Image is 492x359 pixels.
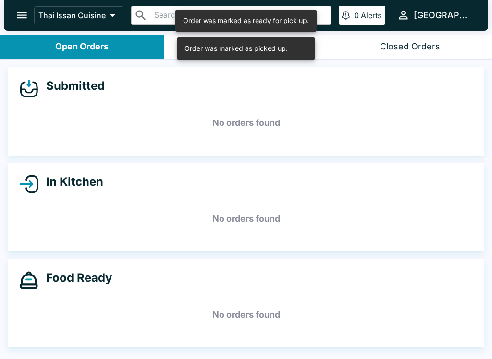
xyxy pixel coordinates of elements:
[184,40,288,57] div: Order was marked as picked up.
[354,11,359,20] p: 0
[38,11,106,20] p: Thai Issan Cuisine
[380,41,440,52] div: Closed Orders
[361,11,381,20] p: Alerts
[19,106,473,140] h5: No orders found
[151,9,327,22] input: Search orders by name or phone number
[19,202,473,236] h5: No orders found
[10,3,34,27] button: open drawer
[38,271,112,285] h4: Food Ready
[414,10,473,21] div: [GEOGRAPHIC_DATA]
[19,298,473,332] h5: No orders found
[38,175,103,189] h4: In Kitchen
[34,6,123,24] button: Thai Issan Cuisine
[183,12,309,29] div: Order was marked as ready for pick up.
[393,5,477,25] button: [GEOGRAPHIC_DATA]
[55,41,109,52] div: Open Orders
[38,79,105,93] h4: Submitted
